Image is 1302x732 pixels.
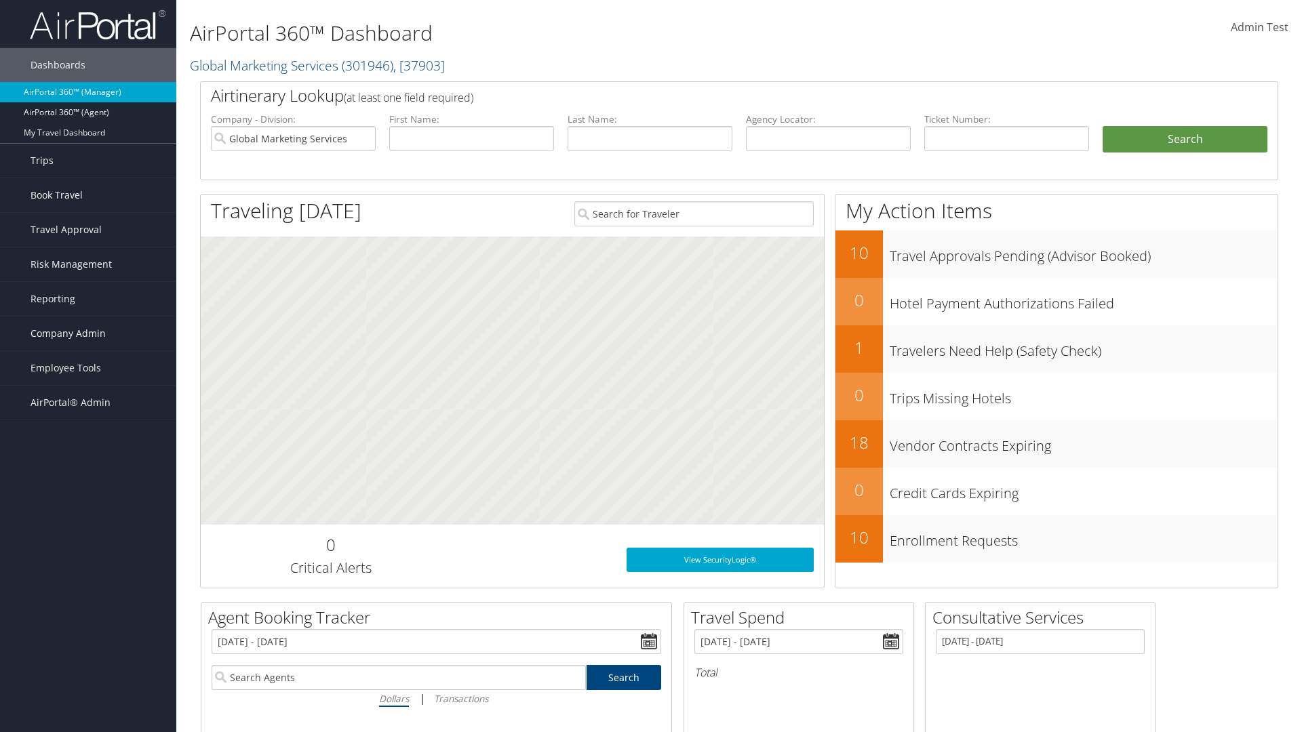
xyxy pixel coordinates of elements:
[31,351,101,385] span: Employee Tools
[746,113,911,126] label: Agency Locator:
[389,113,554,126] label: First Name:
[208,606,671,629] h2: Agent Booking Tracker
[379,692,409,705] i: Dollars
[211,197,361,225] h1: Traveling [DATE]
[1231,7,1288,49] a: Admin Test
[835,325,1278,373] a: 1Travelers Need Help (Safety Check)
[211,533,450,556] h2: 0
[835,241,883,264] h2: 10
[835,289,883,312] h2: 0
[30,9,165,41] img: airportal-logo.png
[835,515,1278,563] a: 10Enrollment Requests
[393,56,445,75] span: , [ 37903 ]
[835,197,1278,225] h1: My Action Items
[890,287,1278,313] h3: Hotel Payment Authorizations Failed
[1231,20,1288,35] span: Admin Test
[890,477,1278,503] h3: Credit Cards Expiring
[890,335,1278,361] h3: Travelers Need Help (Safety Check)
[31,386,111,420] span: AirPortal® Admin
[835,230,1278,278] a: 10Travel Approvals Pending (Advisor Booked)
[434,692,488,705] i: Transactions
[835,373,1278,420] a: 0Trips Missing Hotels
[835,420,1278,468] a: 18Vendor Contracts Expiring
[932,606,1155,629] h2: Consultative Services
[835,278,1278,325] a: 0Hotel Payment Authorizations Failed
[890,240,1278,266] h3: Travel Approvals Pending (Advisor Booked)
[212,690,661,707] div: |
[211,113,376,126] label: Company - Division:
[835,526,883,549] h2: 10
[31,144,54,178] span: Trips
[342,56,393,75] span: ( 301946 )
[890,430,1278,455] h3: Vendor Contracts Expiring
[587,665,662,690] a: Search
[190,19,922,47] h1: AirPortal 360™ Dashboard
[835,336,883,359] h2: 1
[835,479,883,502] h2: 0
[691,606,913,629] h2: Travel Spend
[835,468,1278,515] a: 0Credit Cards Expiring
[890,525,1278,550] h3: Enrollment Requests
[1103,126,1267,153] button: Search
[31,178,83,212] span: Book Travel
[627,548,814,572] a: View SecurityLogic®
[924,113,1089,126] label: Ticket Number:
[31,317,106,350] span: Company Admin
[835,384,883,407] h2: 0
[835,431,883,454] h2: 18
[694,665,903,680] h6: Total
[344,90,473,105] span: (at least one field required)
[190,56,445,75] a: Global Marketing Services
[31,48,85,82] span: Dashboards
[890,382,1278,408] h3: Trips Missing Hotels
[31,213,102,247] span: Travel Approval
[568,113,732,126] label: Last Name:
[31,282,75,316] span: Reporting
[212,665,586,690] input: Search Agents
[31,247,112,281] span: Risk Management
[574,201,814,226] input: Search for Traveler
[211,84,1178,107] h2: Airtinerary Lookup
[211,558,450,577] h3: Critical Alerts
